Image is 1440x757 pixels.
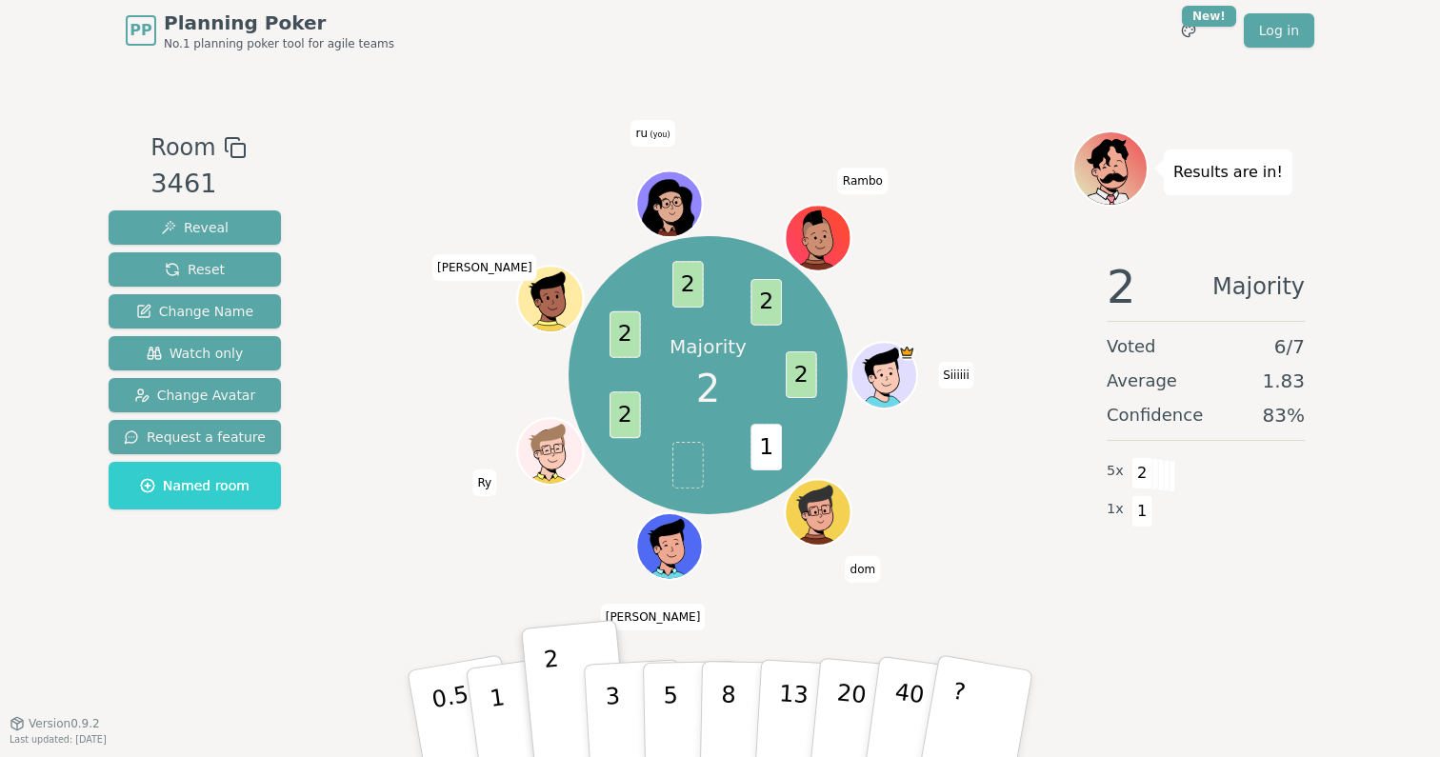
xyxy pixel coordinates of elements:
span: 2 [672,261,704,308]
span: 2 [750,279,782,326]
span: 1 [750,424,782,470]
span: Room [150,130,215,165]
span: Named room [140,476,250,495]
span: 6 / 7 [1274,333,1305,360]
span: 2 [609,311,640,358]
span: Majority [1212,264,1305,309]
span: 2 [696,360,720,417]
button: Click to change your avatar [638,172,700,234]
span: 1 [1131,495,1153,528]
span: Change Name [136,302,253,321]
span: Reset [165,260,225,279]
button: Version0.9.2 [10,716,100,731]
span: No.1 planning poker tool for agile teams [164,36,394,51]
span: 2 [1107,264,1136,309]
span: 2 [1131,457,1153,489]
span: 5 x [1107,461,1124,482]
span: PP [130,19,151,42]
button: New! [1171,13,1206,48]
span: Voted [1107,333,1156,360]
span: (you) [648,130,670,139]
p: Results are in! [1173,159,1283,186]
p: 2 [543,646,568,749]
button: Reveal [109,210,281,245]
span: Click to change your name [631,120,675,147]
span: Watch only [147,344,244,363]
div: New! [1182,6,1236,27]
span: Change Avatar [134,386,256,405]
span: Request a feature [124,428,266,447]
span: 1 x [1107,499,1124,520]
p: Majority [670,333,747,360]
span: 83 % [1263,402,1305,428]
span: Click to change your name [838,168,888,194]
span: Click to change your name [938,362,974,388]
span: Last updated: [DATE] [10,734,107,745]
button: Request a feature [109,420,281,454]
span: 2 [786,351,817,398]
span: Click to change your name [432,254,537,281]
span: Reveal [161,218,229,237]
span: Confidence [1107,402,1203,428]
span: 1.83 [1262,368,1305,394]
span: Version 0.9.2 [29,716,100,731]
span: Planning Poker [164,10,394,36]
span: Click to change your name [472,469,496,496]
button: Reset [109,252,281,287]
div: 3461 [150,165,246,204]
span: Click to change your name [601,604,706,630]
span: 2 [609,392,640,439]
span: Average [1107,368,1177,394]
span: Siiiiii is the host [898,344,914,360]
button: Named room [109,462,281,509]
span: Click to change your name [846,555,881,582]
a: Log in [1244,13,1314,48]
button: Change Avatar [109,378,281,412]
button: Change Name [109,294,281,329]
button: Watch only [109,336,281,370]
a: PPPlanning PokerNo.1 planning poker tool for agile teams [126,10,394,51]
